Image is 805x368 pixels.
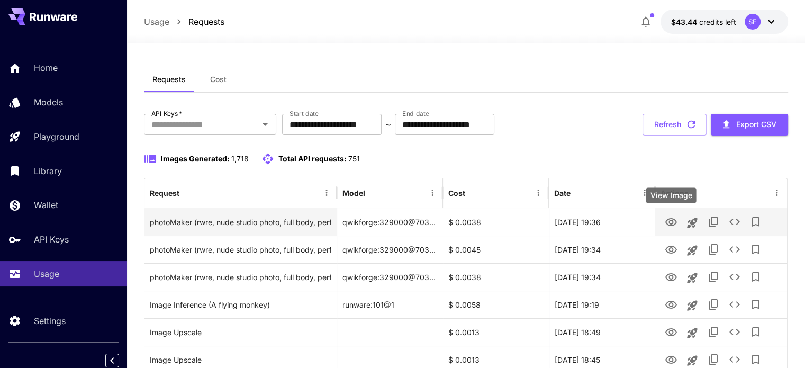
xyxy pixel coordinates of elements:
[34,96,63,109] p: Models
[637,185,652,200] button: Menu
[348,154,360,163] span: 751
[703,321,724,343] button: Copy TaskUUID
[661,293,682,315] button: View Image
[661,266,682,288] button: View Image
[385,118,391,131] p: ~
[724,211,745,232] button: See details
[150,264,331,291] div: Click to copy prompt
[661,238,682,260] button: View Image
[724,239,745,260] button: See details
[448,189,465,198] div: Cost
[703,294,724,315] button: Copy TaskUUID
[703,266,724,288] button: Copy TaskUUID
[144,15,224,28] nav: breadcrumb
[342,189,365,198] div: Model
[34,61,58,74] p: Home
[337,236,443,263] div: qwikforge:329000@703250
[661,211,682,232] button: View Image
[682,212,703,234] button: Launch in playground
[745,294,766,315] button: Add to library
[770,185,784,200] button: Menu
[210,75,227,84] span: Cost
[661,321,682,343] button: View Image
[152,75,186,84] span: Requests
[258,117,273,132] button: Open
[337,208,443,236] div: qwikforge:329000@703250
[278,154,347,163] span: Total API requests:
[531,185,546,200] button: Menu
[724,294,745,315] button: See details
[699,17,736,26] span: credits left
[337,291,443,318] div: runware:101@1
[151,109,182,118] label: API Keys
[671,16,736,28] div: $43.43896
[466,185,481,200] button: Sort
[34,233,69,246] p: API Keys
[643,114,707,136] button: Refresh
[554,189,571,198] div: Date
[745,211,766,232] button: Add to library
[646,187,696,203] div: View Image
[549,263,655,291] div: 25 Aug, 2025 19:34
[188,15,224,28] a: Requests
[34,165,62,177] p: Library
[144,15,169,28] a: Usage
[661,10,788,34] button: $43.43896SF
[443,318,549,346] div: $ 0.0013
[745,14,761,30] div: SF
[682,267,703,289] button: Launch in playground
[724,321,745,343] button: See details
[711,114,788,136] button: Export CSV
[425,185,440,200] button: Menu
[150,236,331,263] div: Click to copy prompt
[703,211,724,232] button: Copy TaskUUID
[366,185,381,200] button: Sort
[724,266,745,288] button: See details
[745,239,766,260] button: Add to library
[34,267,59,280] p: Usage
[161,154,230,163] span: Images Generated:
[34,315,66,327] p: Settings
[180,185,195,200] button: Sort
[572,185,586,200] button: Sort
[671,17,699,26] span: $43.44
[150,209,331,236] div: Click to copy prompt
[682,240,703,261] button: Launch in playground
[150,319,331,346] div: Click to copy prompt
[745,321,766,343] button: Add to library
[34,130,79,143] p: Playground
[34,199,58,211] p: Wallet
[443,236,549,263] div: $ 0.0045
[703,239,724,260] button: Copy TaskUUID
[745,266,766,288] button: Add to library
[682,295,703,316] button: Launch in playground
[549,318,655,346] div: 25 Aug, 2025 18:49
[549,291,655,318] div: 25 Aug, 2025 19:19
[443,263,549,291] div: $ 0.0038
[231,154,249,163] span: 1,718
[105,354,119,367] button: Collapse sidebar
[319,185,334,200] button: Menu
[549,236,655,263] div: 25 Aug, 2025 19:34
[150,291,331,318] div: Click to copy prompt
[549,208,655,236] div: 25 Aug, 2025 19:36
[443,291,549,318] div: $ 0.0058
[402,109,429,118] label: End date
[443,208,549,236] div: $ 0.0038
[290,109,319,118] label: Start date
[682,322,703,344] button: Launch in playground
[337,263,443,291] div: qwikforge:329000@703250
[150,189,179,198] div: Request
